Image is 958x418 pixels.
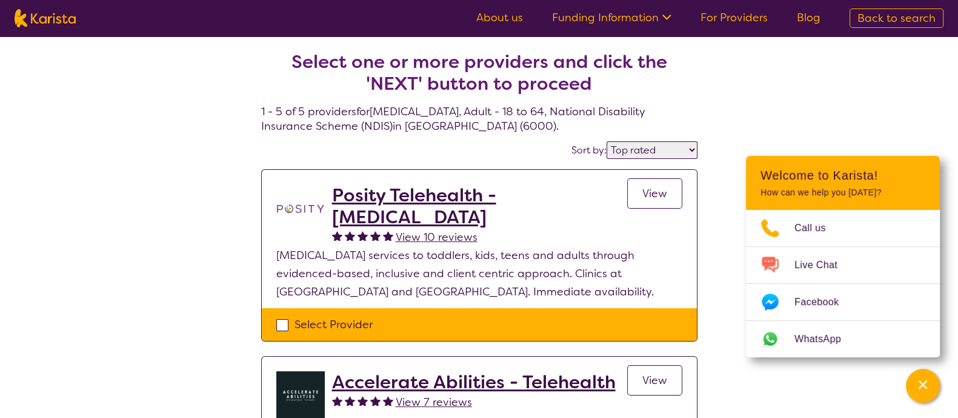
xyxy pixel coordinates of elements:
[261,22,697,133] h4: 1 - 5 of 5 providers for [MEDICAL_DATA] , Adult - 18 to 64 , National Disability Insurance Scheme...
[857,11,936,25] span: Back to search
[850,8,943,28] a: Back to search
[746,210,940,357] ul: Choose channel
[332,396,342,406] img: fullstar
[794,256,852,274] span: Live Chat
[642,186,667,201] span: View
[396,228,477,246] a: View 10 reviews
[276,246,682,301] p: [MEDICAL_DATA] services to toddlers, kids, teens and adults through evidenced-based, inclusive an...
[794,293,853,311] span: Facebook
[571,144,607,157] label: Sort by:
[345,396,355,406] img: fullstar
[370,231,381,241] img: fullstar
[332,184,627,228] a: Posity Telehealth - [MEDICAL_DATA]
[700,10,768,25] a: For Providers
[332,371,616,393] a: Accelerate Abilities - Telehealth
[552,10,671,25] a: Funding Information
[794,219,840,237] span: Call us
[396,395,472,410] span: View 7 reviews
[396,230,477,244] span: View 10 reviews
[276,184,325,233] img: t1bslo80pcylnzwjhndq.png
[383,231,393,241] img: fullstar
[383,396,393,406] img: fullstar
[627,365,682,396] a: View
[760,168,925,183] h2: Welcome to Karista!
[746,156,940,357] div: Channel Menu
[797,10,820,25] a: Blog
[276,51,683,95] h2: Select one or more providers and click the 'NEXT' button to proceed
[476,10,523,25] a: About us
[370,396,381,406] img: fullstar
[627,178,682,209] a: View
[358,231,368,241] img: fullstar
[358,396,368,406] img: fullstar
[332,231,342,241] img: fullstar
[746,321,940,357] a: Web link opens in a new tab.
[396,393,472,411] a: View 7 reviews
[345,231,355,241] img: fullstar
[906,369,940,403] button: Channel Menu
[794,330,856,348] span: WhatsApp
[760,187,925,198] p: How can we help you [DATE]?
[15,9,76,27] img: Karista logo
[642,373,667,388] span: View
